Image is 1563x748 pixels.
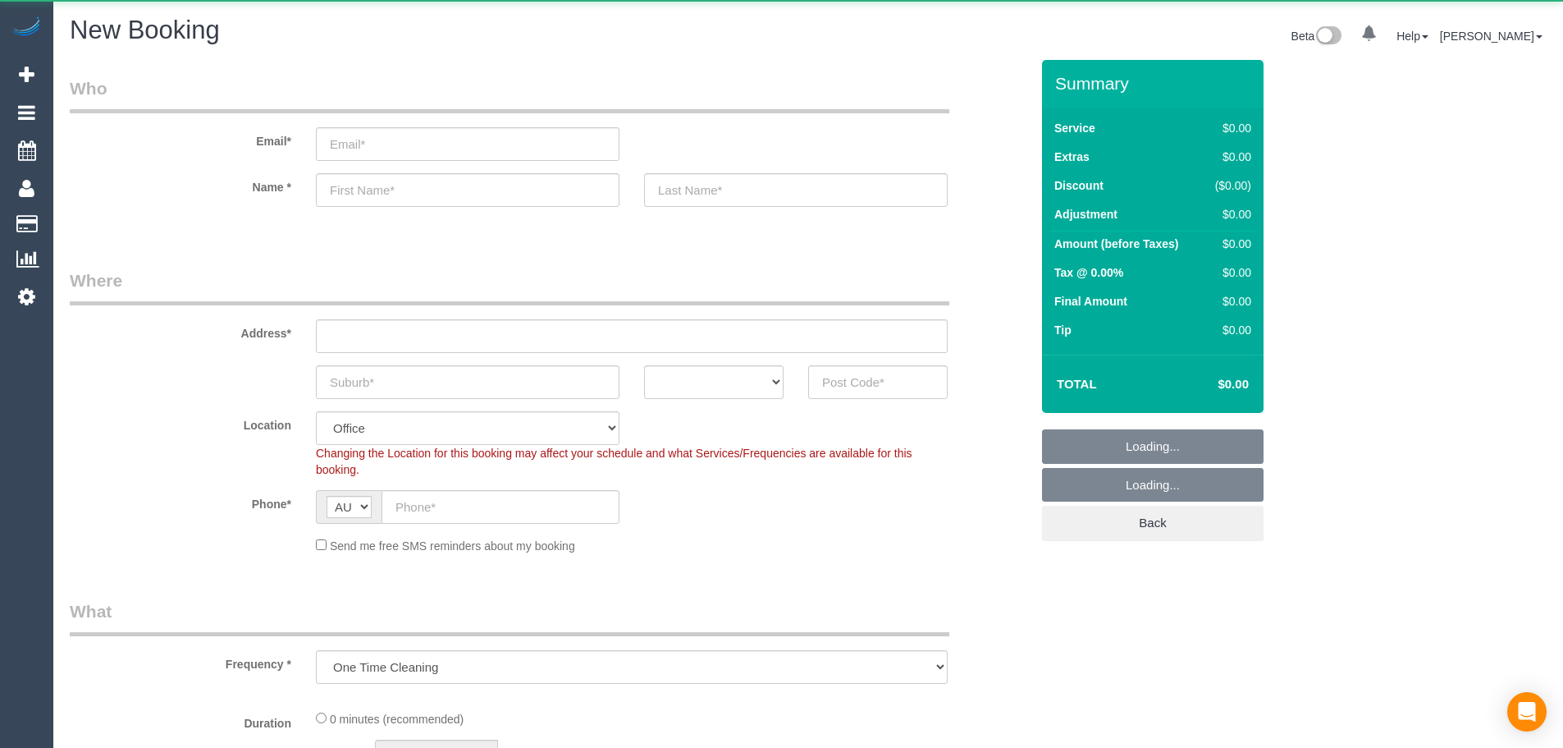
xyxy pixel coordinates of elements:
[316,447,912,476] span: Changing the Location for this booking may affect your schedule and what Services/Frequencies are...
[382,490,619,524] input: Phone*
[70,599,949,636] legend: What
[808,365,948,399] input: Post Code*
[57,127,304,149] label: Email*
[1208,236,1251,252] div: $0.00
[1055,74,1255,93] h3: Summary
[1440,30,1542,43] a: [PERSON_NAME]
[1291,30,1342,43] a: Beta
[1054,149,1090,165] label: Extras
[57,490,304,512] label: Phone*
[70,268,949,305] legend: Where
[1169,378,1249,392] h4: $0.00
[1054,177,1104,194] label: Discount
[57,709,304,732] label: Duration
[1057,377,1097,391] strong: Total
[70,16,220,44] span: New Booking
[1054,236,1178,252] label: Amount (before Taxes)
[1396,30,1428,43] a: Help
[1054,322,1072,338] label: Tip
[1054,120,1095,136] label: Service
[10,16,43,39] img: Automaid Logo
[57,173,304,195] label: Name *
[1208,322,1251,338] div: $0.00
[57,411,304,434] label: Location
[1208,293,1251,310] div: $0.00
[316,173,619,207] input: First Name*
[330,713,464,726] span: 0 minutes (recommended)
[1208,149,1251,165] div: $0.00
[57,650,304,672] label: Frequency *
[1054,264,1123,281] label: Tax @ 0.00%
[316,365,619,399] input: Suburb*
[330,539,575,553] span: Send me free SMS reminders about my booking
[70,76,949,113] legend: Who
[1208,206,1251,223] div: $0.00
[644,173,948,207] input: Last Name*
[1208,264,1251,281] div: $0.00
[1507,692,1547,732] div: Open Intercom Messenger
[1314,26,1341,48] img: New interface
[1042,506,1264,540] a: Back
[1208,120,1251,136] div: $0.00
[1054,293,1127,310] label: Final Amount
[57,319,304,342] label: Address*
[1054,206,1117,223] label: Adjustment
[316,127,619,161] input: Email*
[1208,177,1251,194] div: ($0.00)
